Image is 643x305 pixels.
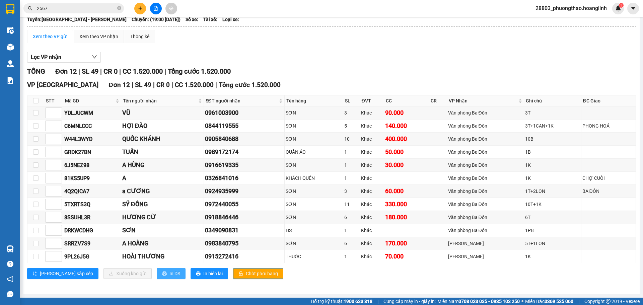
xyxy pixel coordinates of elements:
[169,6,173,11] span: aim
[203,16,217,23] span: Tài xế:
[100,67,102,75] span: |
[138,6,143,11] span: plus
[361,174,383,182] div: Khác
[286,227,342,234] div: HS
[165,3,177,14] button: aim
[55,67,77,75] span: Đơn 12
[447,106,524,120] td: Văn phòng Ba Đồn
[204,159,285,172] td: 0916619335
[7,276,13,282] span: notification
[361,161,383,169] div: Khác
[64,213,120,222] div: 8SSUHL3R
[219,81,281,89] span: Tổng cước 1.520.000
[524,95,581,106] th: Ghi chú
[204,106,285,120] td: 0961003900
[27,17,127,22] b: Tuyến: [GEOGRAPHIC_DATA] - [PERSON_NAME]
[130,33,149,40] div: Thống kê
[122,186,203,196] div: a CƯƠNG
[63,159,121,172] td: 6J5NEZ98
[203,270,223,277] span: In biên lai
[385,121,428,131] div: 140.000
[7,261,13,267] span: question-circle
[286,148,342,156] div: QUẦN ÁO
[525,174,580,182] div: 1K
[63,237,121,250] td: SRRZV7S9
[121,211,204,224] td: HƯƠNG CỪ
[215,81,217,89] span: |
[205,160,284,170] div: 0916619335
[162,271,167,277] span: printer
[27,52,101,63] button: Lọc VP nhận
[168,67,231,75] span: Tổng cước 1.520.000
[385,160,428,170] div: 30.000
[286,109,342,117] div: SƠN
[121,133,204,146] td: QUỐC KHÁNH
[44,95,63,106] th: STT
[385,134,428,144] div: 400.000
[437,298,520,305] span: Miền Nam
[156,81,170,89] span: CR 0
[525,135,580,143] div: 10B
[191,268,228,279] button: printerIn biên lai
[448,148,523,156] div: Văn phòng Ba Đồn
[448,161,523,169] div: Văn phòng Ba Đồn
[377,298,378,305] span: |
[64,135,120,143] div: W44L3WYD
[286,174,342,182] div: KHÁCH QUÊN
[196,271,201,277] span: printer
[286,201,342,208] div: SƠN
[63,211,121,224] td: 8SSUHL3R
[122,213,203,222] div: HƯƠNG CỪ
[361,201,383,208] div: Khác
[63,133,121,146] td: W44L3WYD
[525,214,580,221] div: 6T
[157,268,186,279] button: printerIn DS
[64,174,120,182] div: 81KS5UP9
[360,95,384,106] th: ĐVT
[122,160,203,170] div: A HÙNG
[64,109,120,117] div: YDLJUCWM
[344,253,359,260] div: 1
[344,240,359,247] div: 6
[121,172,204,185] td: A
[525,148,580,156] div: 1B
[385,200,428,209] div: 330.000
[122,173,203,183] div: A
[63,224,121,237] td: DRKWCDHG
[132,16,181,23] span: Chuyến: (19:00 [DATE])
[153,81,155,89] span: |
[205,200,284,209] div: 0972440055
[28,6,32,11] span: search
[447,185,524,198] td: Văn phòng Ba Đồn
[64,122,120,130] div: C6MNLCCC
[63,185,121,198] td: 4Q2QICA7
[615,5,621,11] img: icon-new-feature
[135,81,151,89] span: SL 49
[121,146,204,159] td: TUẤN
[344,214,359,221] div: 6
[169,270,180,277] span: In DS
[122,252,203,261] div: HOÀI THƯƠNG
[123,67,163,75] span: CC 1.520.000
[581,172,636,185] td: CHỢ CUỒI
[134,3,146,14] button: plus
[122,200,203,209] div: SỸ ĐỒNG
[285,95,343,106] th: Tên hàng
[205,252,284,261] div: 0915272416
[79,33,118,40] div: Xem theo VP nhận
[204,185,285,198] td: 0924935999
[447,198,524,211] td: Văn phòng Ba Đồn
[64,187,120,196] div: 4Q2QICA7
[121,120,204,133] td: HỢI ĐÀO
[429,95,447,106] th: CR
[123,97,197,104] span: Tên người nhận
[447,120,524,133] td: Văn phòng Ba Đồn
[153,6,158,11] span: file-add
[206,97,278,104] span: SĐT người nhận
[344,122,359,130] div: 5
[121,159,204,172] td: A HÙNG
[63,106,121,120] td: YDLJUCWM
[7,44,14,51] img: warehouse-icon
[525,201,580,208] div: 10T+1K
[103,67,118,75] span: CR 0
